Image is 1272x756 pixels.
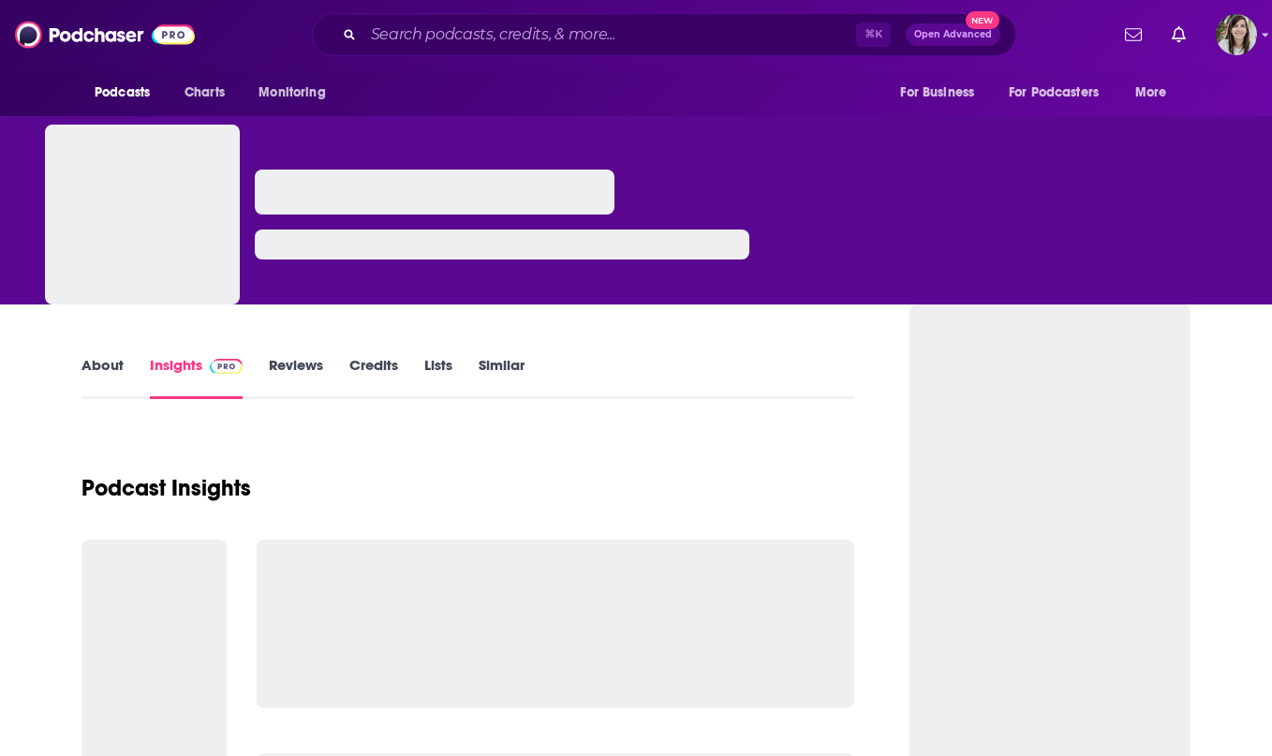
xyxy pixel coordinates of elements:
[259,80,325,106] span: Monitoring
[172,75,236,111] a: Charts
[15,17,195,52] img: Podchaser - Follow, Share and Rate Podcasts
[185,80,225,106] span: Charts
[966,11,999,29] span: New
[363,20,856,50] input: Search podcasts, credits, & more...
[312,13,1016,56] div: Search podcasts, credits, & more...
[1122,75,1191,111] button: open menu
[914,30,992,39] span: Open Advanced
[81,474,251,502] h1: Podcast Insights
[856,22,891,47] span: ⌘ K
[1117,19,1149,51] a: Show notifications dropdown
[95,80,150,106] span: Podcasts
[81,356,124,399] a: About
[1135,80,1167,106] span: More
[1216,14,1257,55] img: User Profile
[349,356,398,399] a: Credits
[210,359,243,374] img: Podchaser Pro
[1164,19,1193,51] a: Show notifications dropdown
[1216,14,1257,55] span: Logged in as devinandrade
[1216,14,1257,55] button: Show profile menu
[887,75,998,111] button: open menu
[997,75,1126,111] button: open menu
[906,23,1000,46] button: Open AdvancedNew
[479,356,525,399] a: Similar
[424,356,452,399] a: Lists
[269,356,323,399] a: Reviews
[150,356,243,399] a: InsightsPodchaser Pro
[245,75,349,111] button: open menu
[81,75,174,111] button: open menu
[900,80,974,106] span: For Business
[1009,80,1099,106] span: For Podcasters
